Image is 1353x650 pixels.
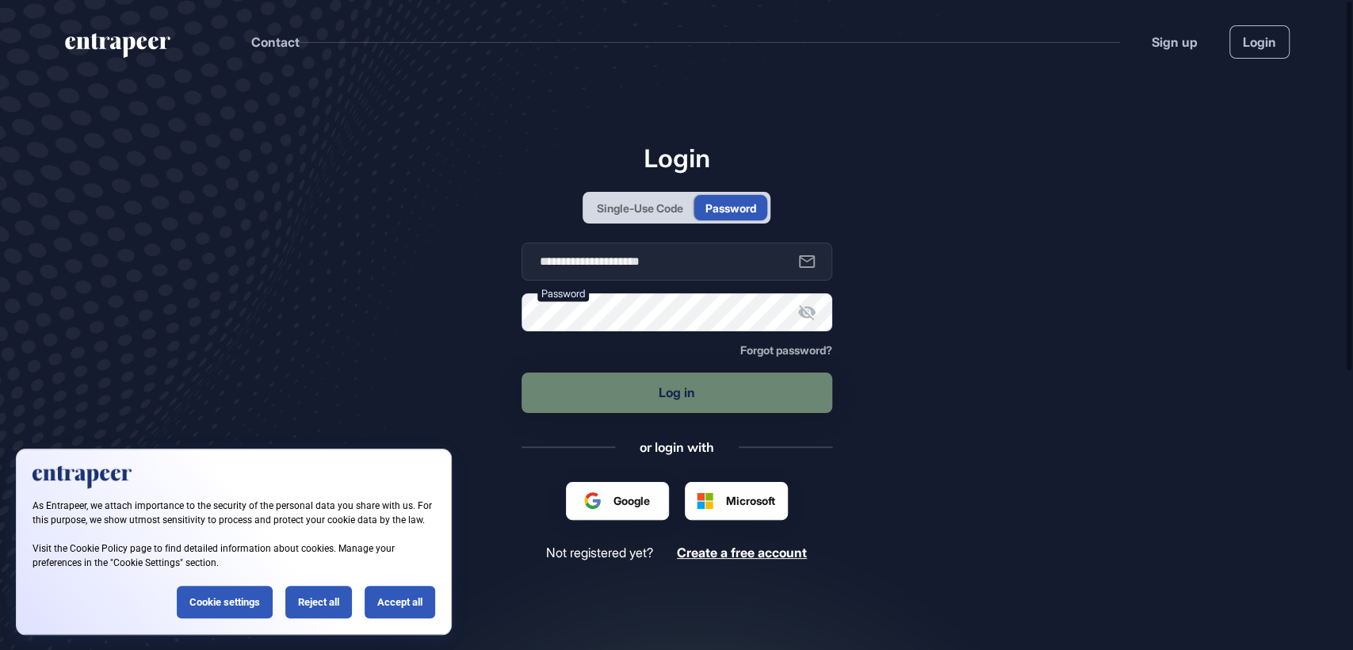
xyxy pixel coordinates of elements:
[726,492,775,509] span: Microsoft
[522,373,832,413] button: Log in
[546,545,653,560] span: Not registered yet?
[522,143,832,173] h1: Login
[597,200,683,216] div: Single-Use Code
[705,200,756,216] div: Password
[677,545,807,560] a: Create a free account
[63,33,172,63] a: entrapeer-logo
[251,32,300,52] button: Contact
[640,438,714,456] div: or login with
[537,285,589,302] label: Password
[740,343,832,357] span: Forgot password?
[1152,32,1198,52] a: Sign up
[1229,25,1290,59] a: Login
[677,545,807,560] span: Create a free account
[740,344,832,357] a: Forgot password?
